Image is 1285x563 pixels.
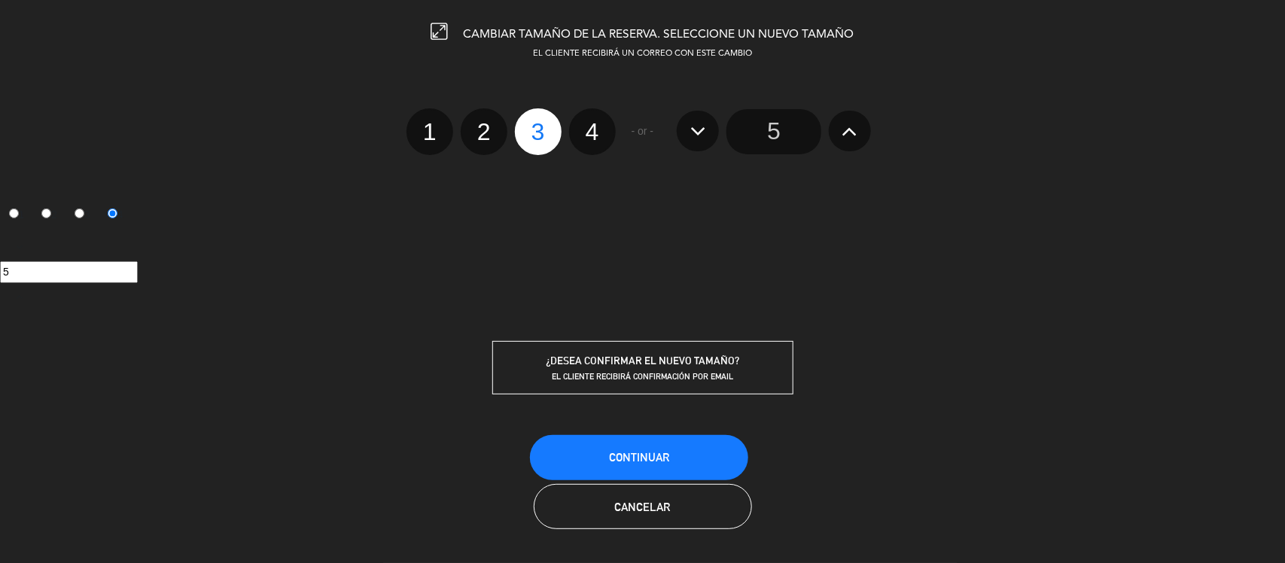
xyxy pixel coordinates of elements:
[530,435,748,480] button: Continuar
[9,208,19,218] input: 1
[108,208,117,218] input: 4
[534,484,752,529] button: Cancelar
[546,355,739,367] span: ¿DESEA CONFIRMAR EL NUEVO TAMAÑO?
[33,202,66,228] label: 2
[464,29,854,41] span: CAMBIAR TAMAÑO DE LA RESERVA. SELECCIONE UN NUEVO TAMAÑO
[41,208,51,218] input: 2
[407,108,453,155] label: 1
[632,123,654,140] span: - or -
[533,50,752,58] span: EL CLIENTE RECIBIRÁ UN CORREO CON ESTE CAMBIO
[99,202,132,228] label: 4
[75,208,84,218] input: 3
[515,108,562,155] label: 3
[66,202,99,228] label: 3
[609,451,669,464] span: Continuar
[615,501,671,513] span: Cancelar
[552,371,733,382] span: EL CLIENTE RECIBIRÁ CONFIRMACIÓN POR EMAIL
[569,108,616,155] label: 4
[461,108,507,155] label: 2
